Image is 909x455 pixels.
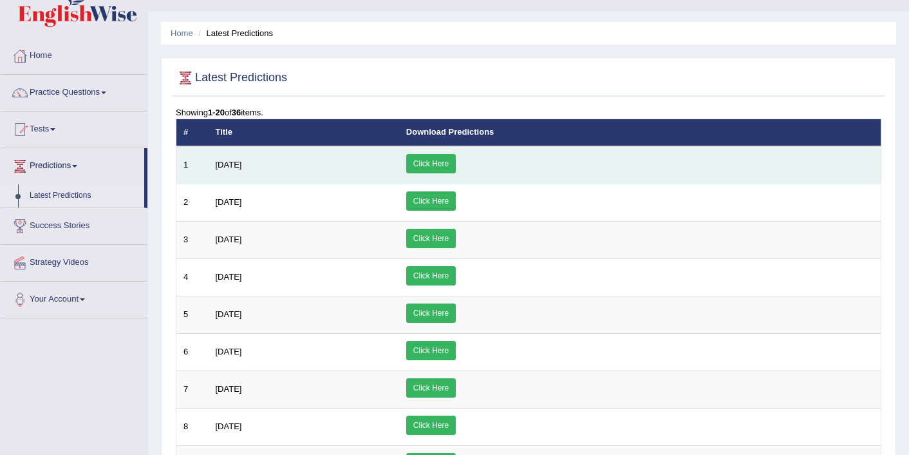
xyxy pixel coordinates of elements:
[216,272,242,282] span: [DATE]
[216,197,242,207] span: [DATE]
[406,191,456,211] a: Click Here
[176,408,209,445] td: 8
[176,106,881,119] div: Showing of items.
[1,245,147,277] a: Strategy Videos
[208,108,225,117] b: 1-20
[406,416,456,435] a: Click Here
[216,384,242,394] span: [DATE]
[406,341,456,360] a: Click Here
[406,378,456,398] a: Click Here
[216,421,242,431] span: [DATE]
[176,68,287,88] h2: Latest Predictions
[176,119,209,146] th: #
[406,266,456,286] a: Click Here
[176,221,209,258] td: 3
[1,38,147,70] a: Home
[176,258,209,296] td: 4
[195,27,273,39] li: Latest Predictions
[1,148,144,180] a: Predictions
[209,119,399,146] th: Title
[176,146,209,184] td: 1
[24,184,144,208] a: Latest Predictions
[399,119,881,146] th: Download Predictions
[1,111,147,144] a: Tests
[176,184,209,221] td: 2
[406,304,456,323] a: Click Here
[1,75,147,107] a: Practice Questions
[232,108,241,117] b: 36
[216,235,242,244] span: [DATE]
[176,333,209,371] td: 6
[216,347,242,356] span: [DATE]
[176,296,209,333] td: 5
[216,309,242,319] span: [DATE]
[171,28,193,38] a: Home
[176,371,209,408] td: 7
[406,229,456,248] a: Click Here
[1,282,147,314] a: Your Account
[1,208,147,240] a: Success Stories
[406,154,456,173] a: Click Here
[216,160,242,169] span: [DATE]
